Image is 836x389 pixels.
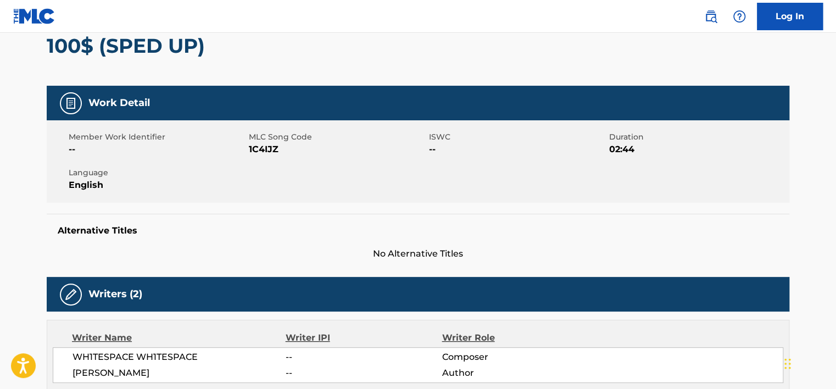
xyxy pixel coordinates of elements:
div: Writer IPI [286,331,442,344]
a: Public Search [700,5,722,27]
div: Writer Role [442,331,584,344]
h2: 100$ (SPED UP) [47,34,210,58]
span: Composer [442,351,584,364]
img: Writers [64,288,77,301]
span: -- [286,366,442,380]
iframe: Chat Widget [781,336,836,389]
h5: Work Detail [88,97,150,109]
h5: Alternative Titles [58,225,778,236]
div: চ্যাট উইজেট [781,336,836,389]
div: টেনে আনুন [784,347,791,380]
span: [PERSON_NAME] [73,366,286,380]
span: -- [429,143,606,156]
span: Author [442,366,584,380]
span: Duration [609,131,787,143]
div: Writer Name [72,331,286,344]
span: MLC Song Code [249,131,426,143]
span: Language [69,167,246,179]
span: -- [69,143,246,156]
span: English [69,179,246,192]
img: help [733,10,746,23]
span: -- [286,351,442,364]
img: MLC Logo [13,8,55,24]
div: Help [728,5,750,27]
span: 02:44 [609,143,787,156]
span: Member Work Identifier [69,131,246,143]
span: ISWC [429,131,606,143]
span: 1C4IJZ [249,143,426,156]
img: search [704,10,717,23]
span: No Alternative Titles [47,247,789,260]
img: Work Detail [64,97,77,110]
a: Log In [757,3,823,30]
span: WH1TESPACE WH1TESPACE [73,351,286,364]
h5: Writers (2) [88,288,142,301]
